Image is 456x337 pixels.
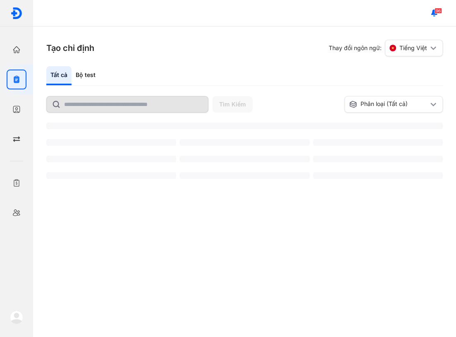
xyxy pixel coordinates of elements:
[179,172,309,179] span: ‌
[313,172,443,179] span: ‌
[72,66,100,85] div: Bộ test
[435,8,442,14] span: 96
[313,139,443,146] span: ‌
[212,96,253,113] button: Tìm Kiếm
[46,66,72,85] div: Tất cả
[46,123,443,129] span: ‌
[313,156,443,162] span: ‌
[10,7,23,19] img: logo
[10,311,23,324] img: logo
[179,139,309,146] span: ‌
[179,156,309,162] span: ‌
[46,42,94,54] h3: Tạo chỉ định
[329,40,443,56] div: Thay đổi ngôn ngữ:
[46,139,176,146] span: ‌
[46,172,176,179] span: ‌
[46,156,176,162] span: ‌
